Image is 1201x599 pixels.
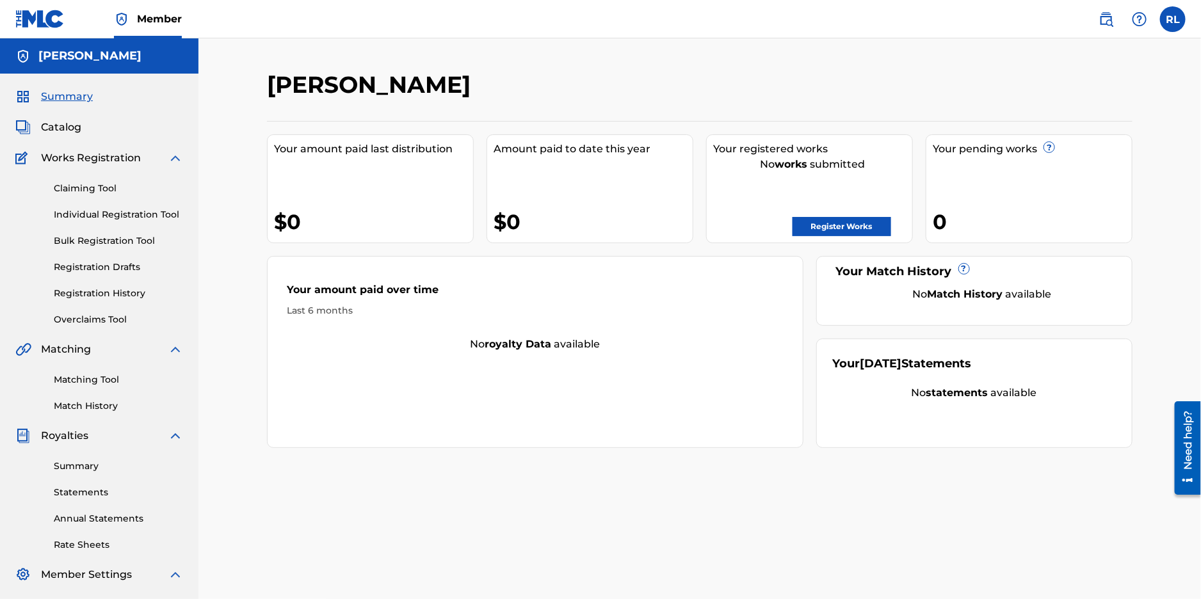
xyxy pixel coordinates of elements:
[54,399,183,413] a: Match History
[15,342,31,357] img: Matching
[833,263,1116,280] div: Your Match History
[41,428,88,443] span: Royalties
[41,342,91,357] span: Matching
[15,120,81,135] a: CatalogCatalog
[15,89,31,104] img: Summary
[114,12,129,27] img: Top Rightsholder
[926,387,988,399] strong: statements
[41,120,81,135] span: Catalog
[15,120,31,135] img: Catalog
[168,428,183,443] img: expand
[775,158,808,170] strong: works
[287,304,784,317] div: Last 6 months
[833,355,972,372] div: Your Statements
[54,459,183,473] a: Summary
[168,342,183,357] img: expand
[15,89,93,104] a: SummarySummary
[713,157,912,172] div: No submitted
[933,207,1132,236] div: 0
[38,49,141,63] h5: ROBERT LOPP
[959,264,969,274] span: ?
[54,538,183,552] a: Rate Sheets
[485,338,551,350] strong: royalty data
[494,141,693,157] div: Amount paid to date this year
[41,89,93,104] span: Summary
[15,10,65,28] img: MLC Logo
[54,486,183,499] a: Statements
[54,182,183,195] a: Claiming Tool
[833,385,1116,401] div: No available
[15,49,31,64] img: Accounts
[268,337,803,352] div: No available
[54,208,183,221] a: Individual Registration Tool
[494,207,693,236] div: $0
[1160,6,1186,32] div: User Menu
[1093,6,1119,32] a: Public Search
[274,141,473,157] div: Your amount paid last distribution
[933,141,1132,157] div: Your pending works
[793,217,891,236] a: Register Works
[41,567,132,582] span: Member Settings
[928,288,1003,300] strong: Match History
[54,313,183,326] a: Overclaims Tool
[168,150,183,166] img: expand
[287,282,784,304] div: Your amount paid over time
[1099,12,1114,27] img: search
[1127,6,1152,32] div: Help
[713,141,912,157] div: Your registered works
[137,12,182,26] span: Member
[15,567,31,582] img: Member Settings
[860,356,902,371] span: [DATE]
[1044,142,1054,152] span: ?
[54,234,183,248] a: Bulk Registration Tool
[41,150,141,166] span: Works Registration
[849,287,1116,302] div: No available
[274,207,473,236] div: $0
[54,512,183,525] a: Annual Statements
[1165,396,1201,499] iframe: Resource Center
[267,70,477,99] h2: [PERSON_NAME]
[54,260,183,274] a: Registration Drafts
[54,373,183,387] a: Matching Tool
[15,428,31,443] img: Royalties
[1132,12,1147,27] img: help
[15,150,32,166] img: Works Registration
[168,567,183,582] img: expand
[54,287,183,300] a: Registration History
